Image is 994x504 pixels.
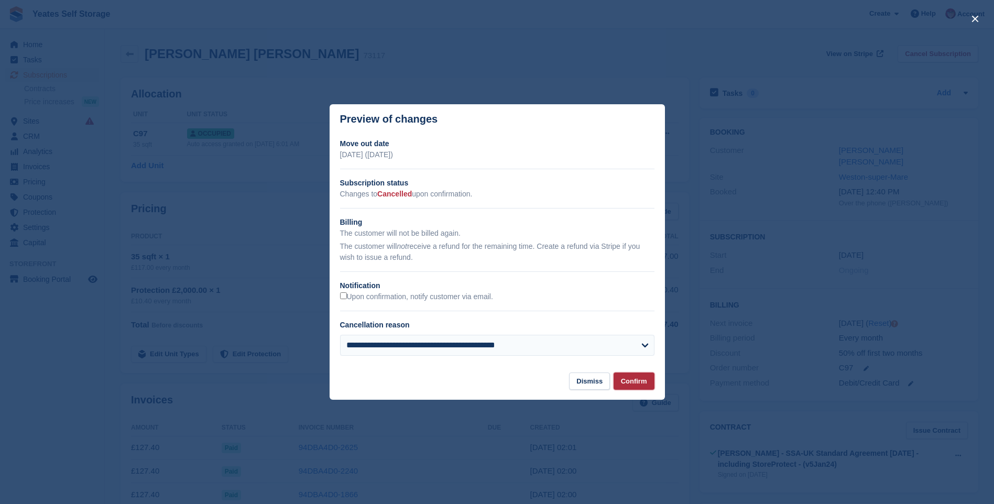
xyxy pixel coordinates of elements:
[340,241,654,263] p: The customer will receive a refund for the remaining time. Create a refund via Stripe if you wish...
[397,242,407,250] em: not
[340,178,654,189] h2: Subscription status
[569,372,610,390] button: Dismiss
[340,280,654,291] h2: Notification
[340,113,438,125] p: Preview of changes
[340,189,654,200] p: Changes to upon confirmation.
[340,321,410,329] label: Cancellation reason
[340,149,654,160] p: [DATE] ([DATE])
[377,190,412,198] span: Cancelled
[340,292,347,299] input: Upon confirmation, notify customer via email.
[967,10,984,27] button: close
[614,372,654,390] button: Confirm
[340,292,493,302] label: Upon confirmation, notify customer via email.
[340,138,654,149] h2: Move out date
[340,228,654,239] p: The customer will not be billed again.
[340,217,654,228] h2: Billing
